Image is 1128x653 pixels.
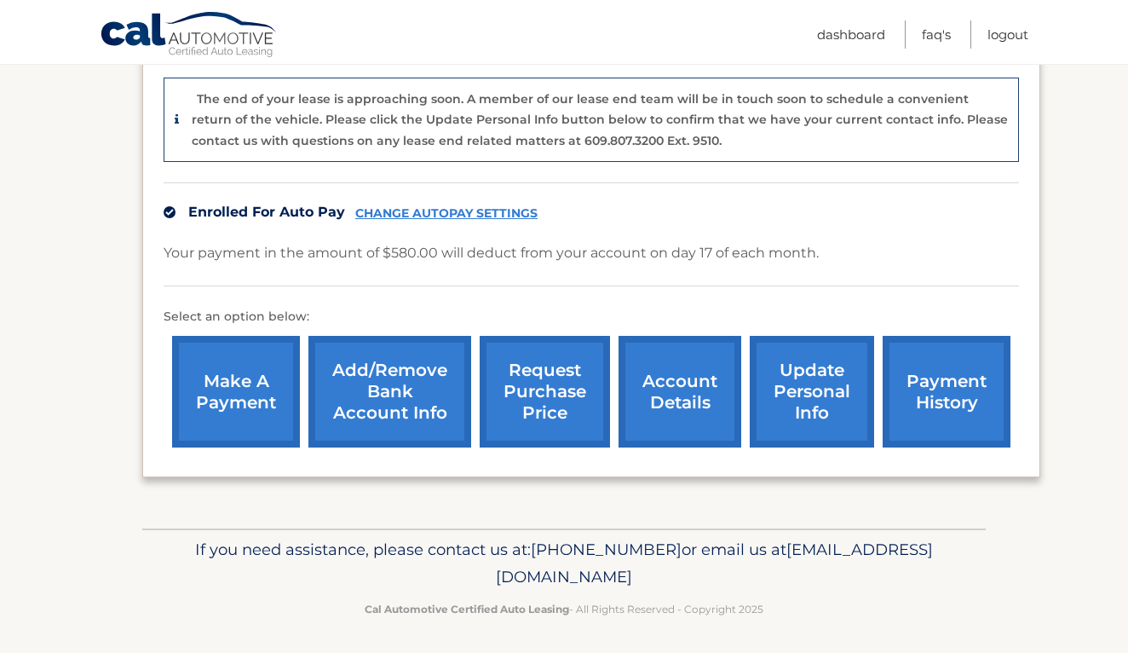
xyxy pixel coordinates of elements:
a: Add/Remove bank account info [308,336,471,448]
img: check.svg [164,206,176,218]
a: Cal Automotive [100,11,279,61]
p: Select an option below: [164,307,1019,327]
a: payment history [883,336,1010,448]
p: The end of your lease is approaching soon. A member of our lease end team will be in touch soon t... [192,91,1008,148]
a: make a payment [172,336,300,448]
span: [PHONE_NUMBER] [531,540,682,559]
a: account details [619,336,741,448]
p: - All Rights Reserved - Copyright 2025 [153,600,975,618]
a: Logout [987,20,1028,49]
a: request purchase price [480,336,610,448]
strong: Cal Automotive Certified Auto Leasing [365,603,569,615]
p: Your payment in the amount of $580.00 will deduct from your account on day 17 of each month. [164,241,819,265]
p: If you need assistance, please contact us at: or email us at [153,536,975,591]
a: Dashboard [817,20,885,49]
a: FAQ's [922,20,951,49]
span: Enrolled For Auto Pay [188,204,345,220]
a: CHANGE AUTOPAY SETTINGS [355,206,538,221]
span: [EMAIL_ADDRESS][DOMAIN_NAME] [496,540,933,587]
a: update personal info [750,336,874,448]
